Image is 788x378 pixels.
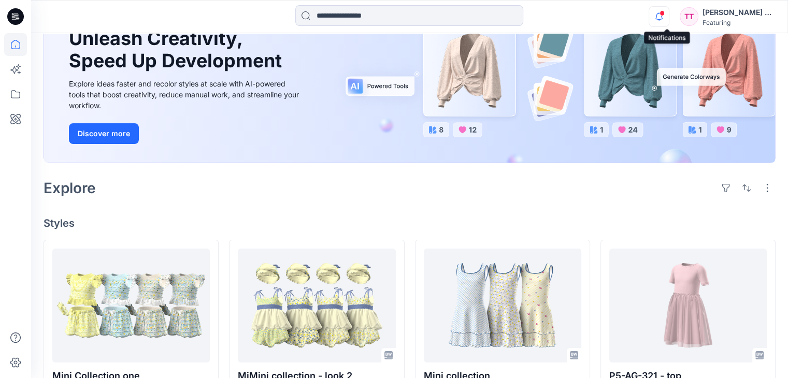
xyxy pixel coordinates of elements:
[680,7,698,26] div: TT
[238,249,395,362] a: MiMini collection - look 2
[703,19,775,26] div: Featuring
[703,6,775,19] div: [PERSON_NAME] Do Thi
[424,249,581,362] a: Mini collection
[69,78,302,111] div: Explore ideas faster and recolor styles at scale with AI-powered tools that boost creativity, red...
[69,27,286,72] h1: Unleash Creativity, Speed Up Development
[69,123,139,144] button: Discover more
[69,123,302,144] a: Discover more
[609,249,767,362] a: P5-AG-321 - top
[44,180,96,196] h2: Explore
[52,249,210,362] a: Mini Collection one
[44,217,776,229] h4: Styles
